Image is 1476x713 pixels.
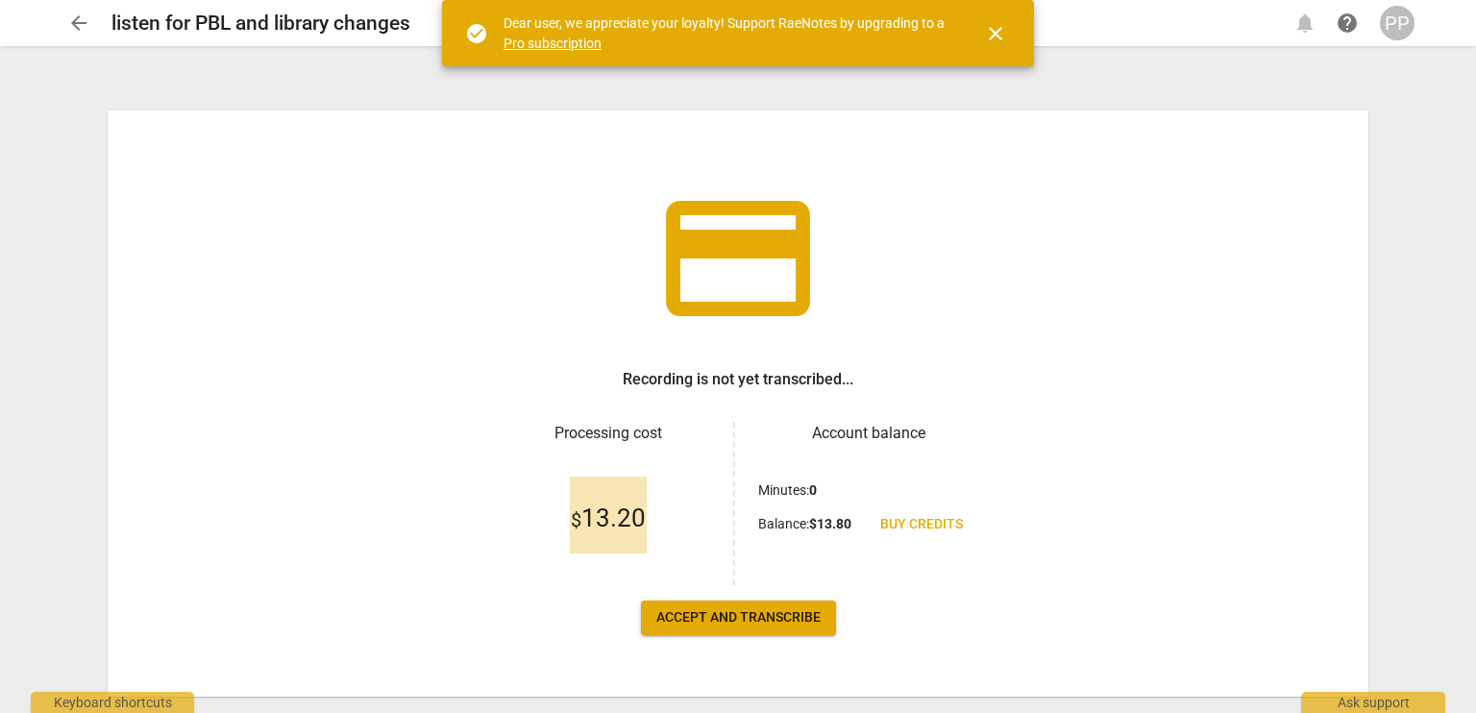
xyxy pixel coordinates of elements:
span: credit_card [652,172,824,345]
b: 0 [809,482,817,498]
p: Balance : [758,514,851,534]
h3: Account balance [758,422,978,445]
h3: Processing cost [498,422,718,445]
button: Accept and transcribe [641,601,836,635]
a: Help [1330,6,1365,40]
div: Ask support [1301,692,1445,713]
span: check_circle [465,22,488,45]
a: Pro subscription [504,36,602,51]
div: Dear user, we appreciate your loyalty! Support RaeNotes by upgrading to a [504,13,949,53]
p: Minutes : [758,480,817,501]
b: $ 13.80 [809,516,851,531]
span: 13.20 [571,504,646,533]
span: help [1336,12,1359,35]
h3: Recording is not yet transcribed... [623,368,853,391]
span: arrow_back [67,12,90,35]
button: PP [1380,6,1414,40]
span: Buy credits [880,515,963,534]
button: Close [972,11,1019,57]
a: Buy credits [865,507,978,542]
span: $ [571,508,581,531]
span: close [984,22,1007,45]
div: Keyboard shortcuts [31,692,194,713]
h2: listen for PBL and library changes [111,12,410,36]
span: Accept and transcribe [656,608,821,627]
